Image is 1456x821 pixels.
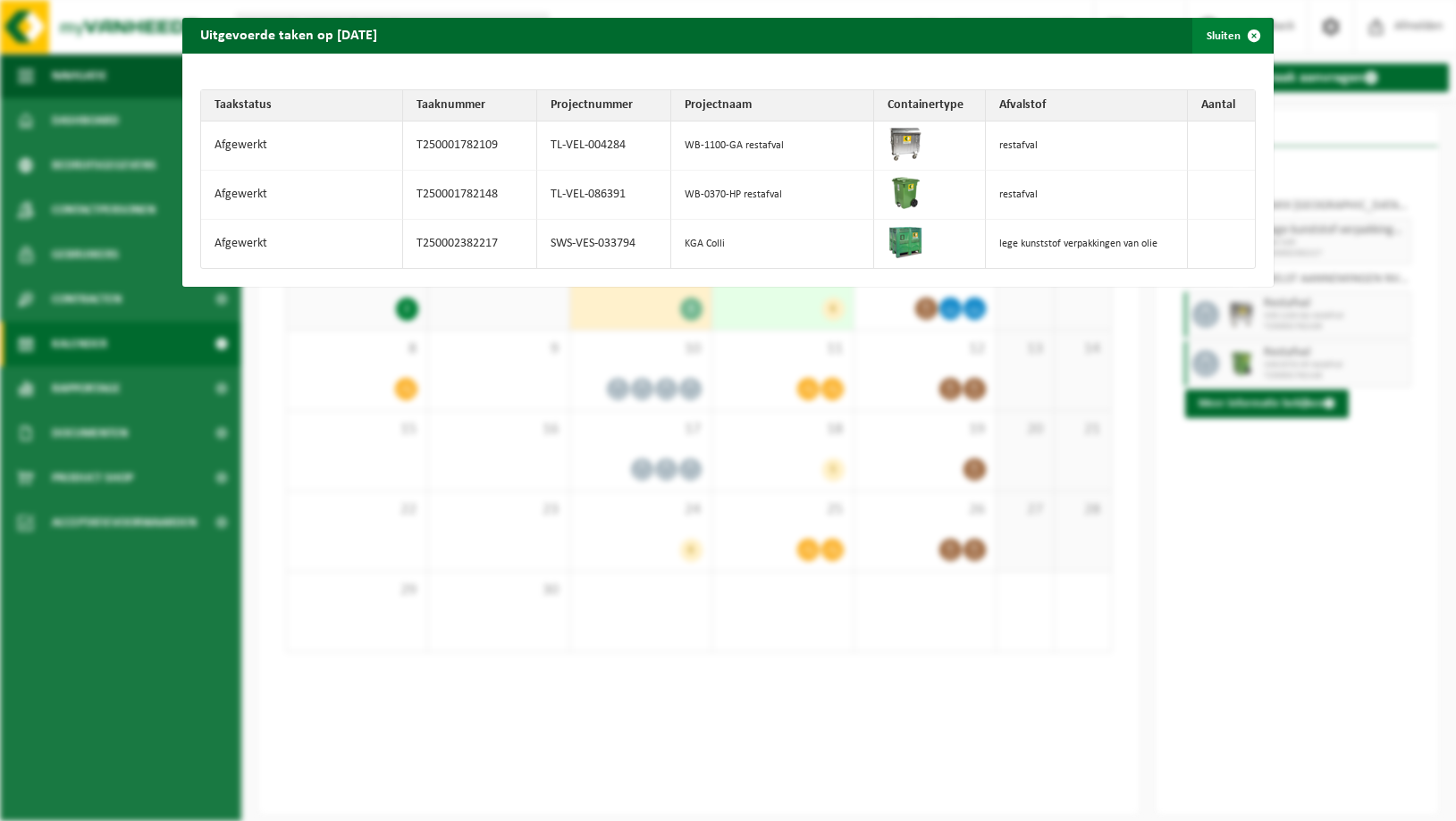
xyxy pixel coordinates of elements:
[671,121,874,171] td: WB-1100-GA restafval
[1192,18,1272,54] button: Sluiten
[403,121,537,171] td: T250001782109
[201,90,404,121] th: Taakstatus
[888,175,923,211] img: WB-0370-HPE-GN-50
[986,171,1189,220] td: restafval
[1188,90,1255,121] th: Aantal
[537,220,671,268] td: SWS-VES-033794
[888,126,923,162] img: WB-1100-GAL-GY-02
[403,90,537,121] th: Taaknummer
[201,220,404,268] td: Afgewerkt
[201,171,404,220] td: Afgewerkt
[403,171,537,220] td: T250001782148
[671,220,874,268] td: KGA Colli
[182,18,395,52] h2: Uitgevoerde taken op [DATE]
[201,121,404,171] td: Afgewerkt
[888,224,923,260] img: PB-HB-1400-HPE-GN-01
[671,90,874,121] th: Projectnaam
[537,121,671,171] td: TL-VEL-004284
[403,220,537,268] td: T250002382217
[986,90,1189,121] th: Afvalstof
[671,171,874,220] td: WB-0370-HP restafval
[986,121,1189,171] td: restafval
[874,90,986,121] th: Containertype
[986,220,1189,268] td: lege kunststof verpakkingen van olie
[537,171,671,220] td: TL-VEL-086391
[537,90,671,121] th: Projectnummer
